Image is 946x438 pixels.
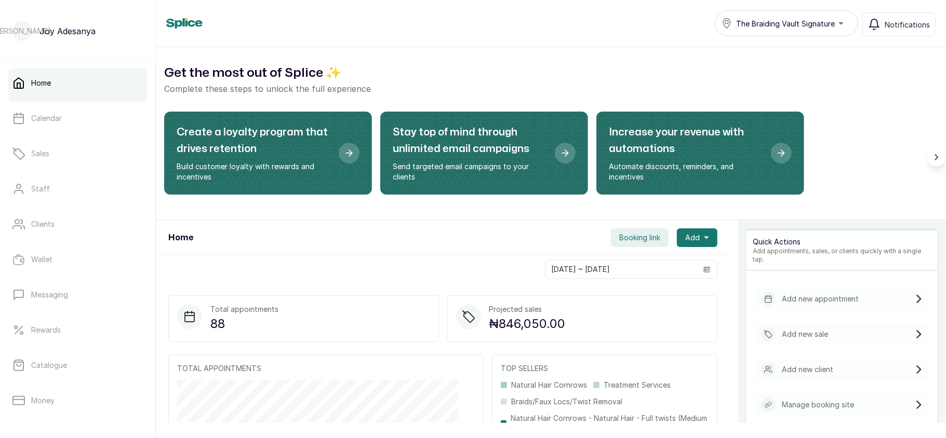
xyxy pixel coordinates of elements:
p: Send targeted email campaigns to your clients [393,161,547,182]
p: Treatment Services [604,380,671,390]
p: Rewards [31,325,61,335]
p: Catalogue [31,360,67,371]
a: Messaging [8,280,147,309]
p: 88 [210,314,278,333]
button: Scroll right [927,148,946,167]
p: Natural Hair Cornrows [511,380,587,390]
p: Automate discounts, reminders, and incentives [609,161,763,182]
svg: calendar [703,266,711,273]
p: Add new appointment [782,294,859,304]
span: The Braiding Vault Signature [736,18,835,29]
button: Booking link [611,228,669,247]
div: Stay top of mind through unlimited email campaigns [380,112,588,195]
p: Add appointments, sales, or clients quickly with a single tap. [753,247,931,264]
p: Add new sale [782,329,828,339]
a: Rewards [8,316,147,345]
p: Total appointments [210,304,278,314]
a: Home [8,69,147,98]
p: Braids/Faux Locs/Twist Removal [511,396,622,407]
p: Quick Actions [753,237,931,247]
h2: Stay top of mind through unlimited email campaigns [393,124,547,157]
p: Build customer loyalty with rewards and incentives [177,161,330,182]
p: ₦846,050.00 [489,314,566,333]
div: Create a loyalty program that drives retention [164,112,372,195]
a: Calendar [8,104,147,133]
p: Home [31,78,51,88]
p: Natural Hair Cornrows - Natural Hair - Full twists (Medium size) [511,413,709,434]
p: Complete these steps to unlock the full experience [164,83,938,95]
p: TOP SELLERS [501,363,709,374]
a: Sales [8,139,147,168]
a: Money [8,386,147,415]
h1: Home [168,231,193,244]
a: Clients [8,210,147,239]
h2: Create a loyalty program that drives retention [177,124,330,157]
span: Add [685,232,700,243]
h2: Get the most out of Splice ✨ [164,64,938,83]
p: Manage booking site [782,400,854,410]
p: Clients [31,219,55,229]
div: Increase your revenue with automations [596,112,804,195]
button: Notifications [862,12,936,36]
p: Joy Adesanya [39,25,96,37]
p: Add new client [782,364,833,375]
span: Notifications [885,19,930,30]
h2: Increase your revenue with automations [609,124,763,157]
p: Sales [31,148,49,159]
p: Staff [31,184,50,194]
p: Wallet [31,254,52,265]
p: Messaging [31,290,68,300]
a: Staff [8,174,147,203]
input: Select date [545,261,697,278]
a: Catalogue [8,351,147,380]
span: Booking link [619,232,660,243]
button: Add [677,228,717,247]
a: Wallet [8,245,147,274]
p: Money [31,395,55,406]
p: Calendar [31,113,62,124]
p: TOTAL APPOINTMENTS [177,363,475,374]
p: Projected sales [489,304,566,314]
button: The Braiding Vault Signature [715,10,858,36]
